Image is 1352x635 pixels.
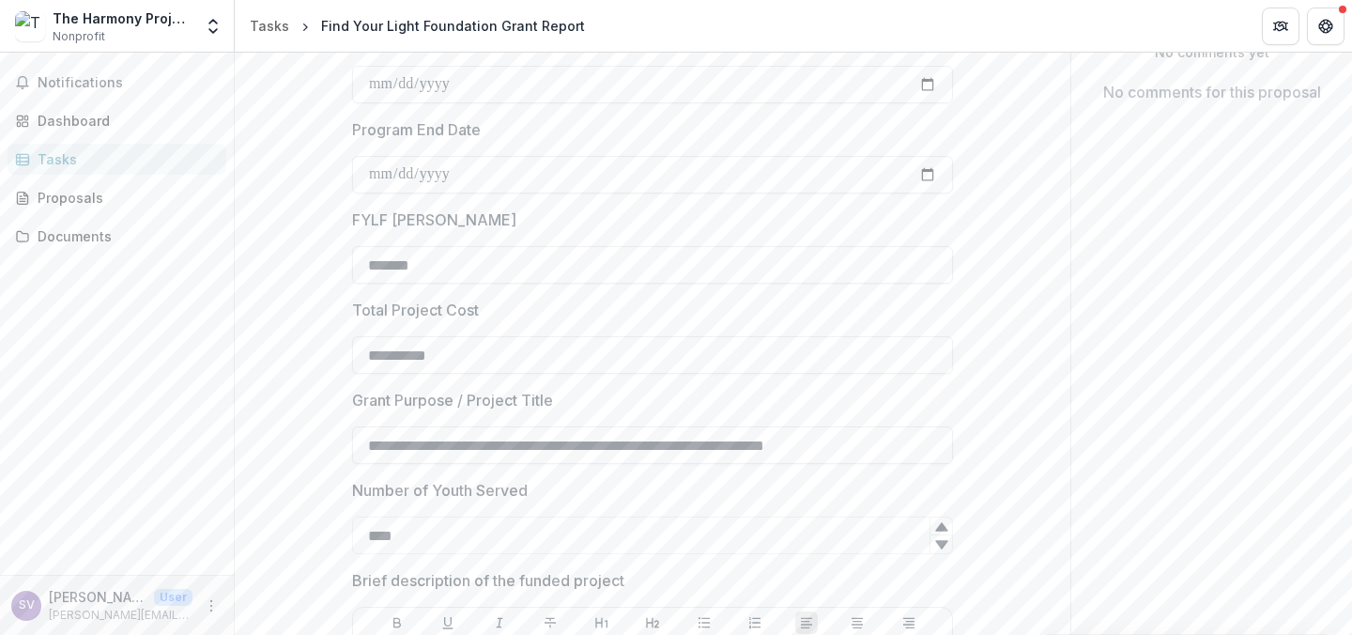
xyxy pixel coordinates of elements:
[242,12,592,39] nav: breadcrumb
[38,149,211,169] div: Tasks
[591,612,613,634] button: Heading 1
[352,479,528,502] p: Number of Youth Served
[53,8,192,28] div: The Harmony Project
[352,118,481,141] p: Program End Date
[19,599,35,612] div: Sam Vasquez
[38,75,219,91] span: Notifications
[1307,8,1344,45] button: Get Help
[15,11,45,41] img: The Harmony Project
[250,16,289,36] div: Tasks
[8,221,226,252] a: Documents
[8,182,226,213] a: Proposals
[846,612,868,634] button: Align Center
[53,28,105,45] span: Nonprofit
[38,226,211,246] div: Documents
[321,16,585,36] div: Find Your Light Foundation Grant Report
[352,209,516,231] p: FYLF [PERSON_NAME]
[437,612,459,634] button: Underline
[8,105,226,136] a: Dashboard
[1103,81,1321,103] p: No comments for this proposal
[352,299,479,321] p: Total Project Cost
[49,607,192,624] p: [PERSON_NAME][EMAIL_ADDRESS][DOMAIN_NAME]
[386,612,408,634] button: Bold
[38,111,211,131] div: Dashboard
[641,612,664,634] button: Heading 2
[154,589,192,606] p: User
[8,68,226,98] button: Notifications
[539,612,561,634] button: Strike
[49,587,146,607] p: [PERSON_NAME]
[352,569,624,592] p: Brief description of the funded project
[1262,8,1299,45] button: Partners
[744,612,766,634] button: Ordered List
[488,612,511,634] button: Italicize
[795,612,818,634] button: Align Left
[8,144,226,175] a: Tasks
[242,12,297,39] a: Tasks
[898,612,920,634] button: Align Right
[200,595,223,617] button: More
[38,188,211,208] div: Proposals
[200,8,226,45] button: Open entity switcher
[352,389,553,411] p: Grant Purpose / Project Title
[693,612,715,634] button: Bullet List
